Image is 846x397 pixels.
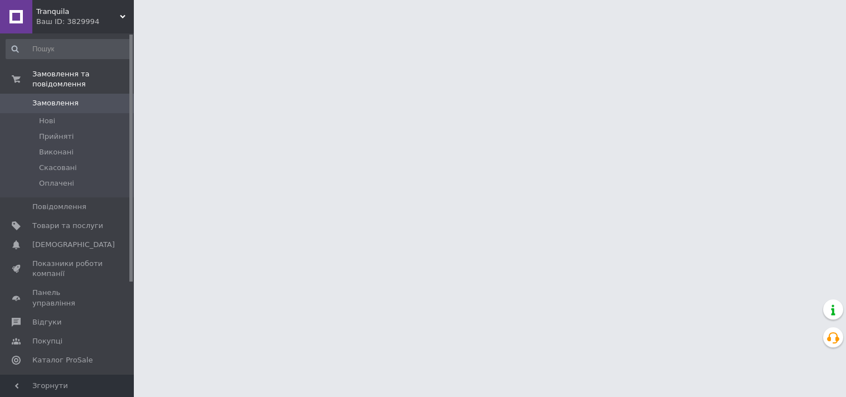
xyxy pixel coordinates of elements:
[32,98,79,108] span: Замовлення
[32,355,93,365] span: Каталог ProSale
[32,221,103,231] span: Товари та послуги
[32,317,61,327] span: Відгуки
[6,39,132,59] input: Пошук
[39,178,74,188] span: Оплачені
[32,202,86,212] span: Повідомлення
[32,288,103,308] span: Панель управління
[39,147,74,157] span: Виконані
[36,7,120,17] span: Tranquila
[32,259,103,279] span: Показники роботи компанії
[39,163,77,173] span: Скасовані
[32,336,62,346] span: Покупці
[32,69,134,89] span: Замовлення та повідомлення
[39,116,55,126] span: Нові
[36,17,134,27] div: Ваш ID: 3829994
[32,240,115,250] span: [DEMOGRAPHIC_DATA]
[39,132,74,142] span: Прийняті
